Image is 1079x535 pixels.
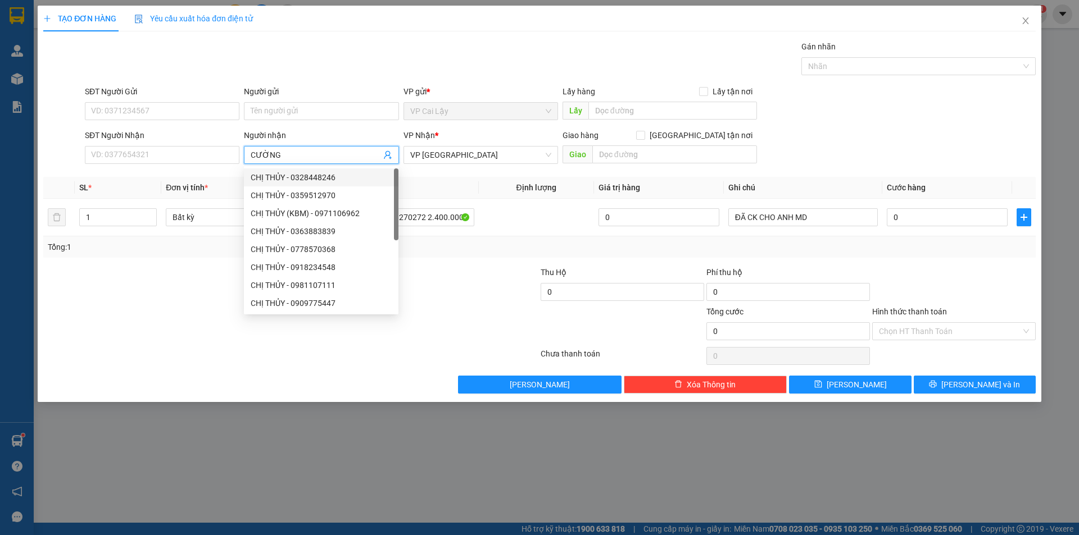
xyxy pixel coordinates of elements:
input: Dọc đường [588,102,757,120]
span: [PERSON_NAME] và In [941,378,1020,391]
div: CHỊ THỦY - 0909775447 [251,297,392,309]
button: save[PERSON_NAME] [789,376,911,394]
span: Gửi: [10,11,27,22]
span: DĐ: [10,72,26,84]
span: delete [674,380,682,389]
button: printer[PERSON_NAME] và In [914,376,1036,394]
div: VP [GEOGRAPHIC_DATA] [96,10,210,36]
div: CHỊ THỦY [96,36,210,50]
div: 0902620952 [96,50,210,66]
span: Lấy tận nơi [708,85,757,98]
button: [PERSON_NAME] [458,376,622,394]
div: Người gửi [244,85,398,98]
span: [GEOGRAPHIC_DATA] tận nơi [645,129,757,141]
div: CHỊ THỦY - 0328448246 [244,168,398,186]
span: Giao [563,145,592,163]
span: plus [1017,213,1031,222]
span: Giao hàng [563,131,599,140]
span: Thu Hộ [541,268,566,277]
span: Giá trị hàng [599,183,640,192]
span: Nhận: [96,11,123,22]
div: VP gửi [404,85,558,98]
div: CHỊ THỦY - 0359512970 [244,186,398,204]
div: Người nhận [244,129,398,141]
label: Gán nhãn [801,42,836,51]
div: CHỊ THỦY - 0363883839 [244,222,398,240]
span: TẠO ĐƠN HÀNG [43,14,116,23]
button: delete [48,208,66,226]
div: SĐT Người Gửi [85,85,239,98]
span: Tổng cước [706,307,743,316]
div: CHỊ THỦY - 0363883839 [251,225,392,237]
label: Hình thức thanh toán [872,307,947,316]
input: VD: Bàn, Ghế [324,208,474,226]
button: plus [1017,208,1031,226]
span: VP Cai Lậy [410,103,551,120]
div: CHỊ THỦY - 0918234548 [244,258,398,276]
input: Dọc đường [592,145,757,163]
div: Chưa thanh toán [539,347,705,367]
div: CHỊ THỦY - 0981107111 [251,279,392,291]
button: Close [1010,6,1041,37]
span: Lấy hàng [563,87,595,96]
div: CHỊ THỦY - 0918234548 [251,261,392,273]
div: CHỊ THỦY - 0778570368 [244,240,398,258]
div: CHỊ THỦY (KBM) - 0971106962 [251,207,392,220]
div: Phí thu hộ [706,266,870,283]
span: printer [929,380,937,389]
span: plus [43,15,51,22]
span: VP Nhận [404,131,435,140]
span: [PERSON_NAME] [827,378,887,391]
span: Bất kỳ [173,209,309,226]
div: LX THIÊN PHÚC [10,23,88,50]
div: 0582441899 [10,50,88,66]
div: CHỊ THỦY - 0328448246 [251,171,392,184]
th: Ghi chú [724,177,882,199]
span: Đơn vị tính [166,183,208,192]
span: Cước hàng [887,183,926,192]
span: Lấy [563,102,588,120]
span: VP Sài Gòn [410,147,551,163]
span: LX THIÊN PHÚC [10,66,58,125]
span: user-add [383,150,392,159]
button: deleteXóa Thông tin [624,376,787,394]
span: [PERSON_NAME] [510,378,570,391]
div: CHỊ THỦY - 0981107111 [244,276,398,294]
div: CHỊ THỦY - 0359512970 [251,189,392,202]
div: CHỊ THỦY - 0778570368 [251,243,392,255]
span: close [1021,16,1030,25]
span: Yêu cầu xuất hóa đơn điện tử [134,14,253,23]
input: 0 [599,208,719,226]
div: CHỊ THỦY (KBM) - 0971106962 [244,204,398,222]
span: Xóa Thông tin [687,378,736,391]
div: VP Cai Lậy [10,10,88,23]
div: Tổng: 1 [48,241,416,253]
span: Định lượng [516,183,556,192]
div: CHỊ THỦY - 0909775447 [244,294,398,312]
span: save [814,380,822,389]
input: Ghi Chú [728,208,878,226]
div: SĐT Người Nhận [85,129,239,141]
span: SL [79,183,88,192]
img: icon [134,15,143,24]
